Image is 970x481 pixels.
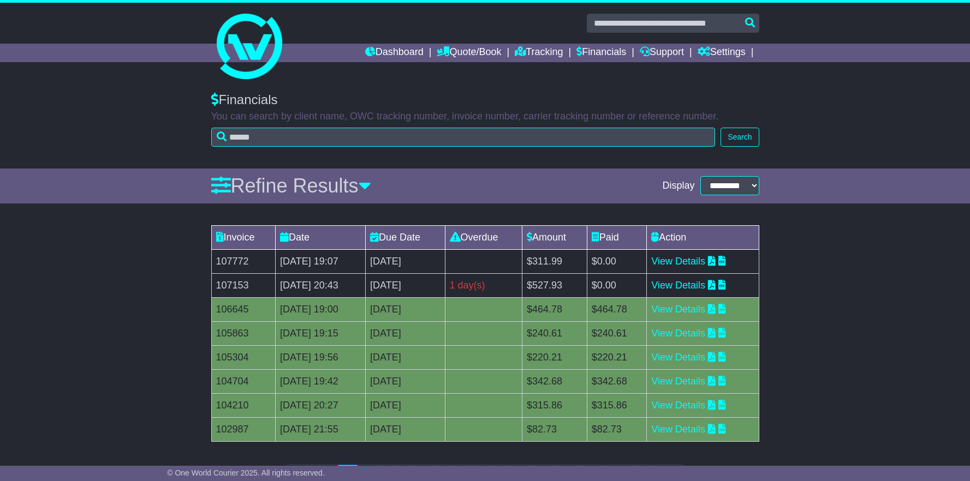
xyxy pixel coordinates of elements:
td: $464.78 [587,297,647,321]
a: View Details [651,376,705,387]
div: Financials [211,92,759,108]
td: [DATE] 20:27 [275,393,365,417]
a: Support [640,44,684,62]
a: Refine Results [211,175,371,197]
a: View Details [651,256,705,267]
td: [DATE] [366,417,445,441]
td: $342.68 [587,369,647,393]
td: [DATE] 19:00 [275,297,365,321]
td: [DATE] 19:56 [275,345,365,369]
td: $0.00 [587,249,647,273]
span: © One World Courier 2025. All rights reserved. [167,468,325,477]
td: 104210 [211,393,275,417]
td: Invoice [211,225,275,249]
td: $220.21 [587,345,647,369]
td: Amount [522,225,587,249]
td: 107772 [211,249,275,273]
button: Search [721,128,759,147]
td: $240.61 [522,321,587,345]
a: View Details [651,280,705,291]
a: Settings [698,44,746,62]
td: [DATE] 19:15 [275,321,365,345]
td: [DATE] [366,321,445,345]
span: Display [662,180,694,192]
td: [DATE] 19:42 [275,369,365,393]
p: You can search by client name, OWC tracking number, invoice number, carrier tracking number or re... [211,111,759,123]
td: 102987 [211,417,275,441]
td: [DATE] 20:43 [275,273,365,297]
td: Action [647,225,759,249]
td: $220.21 [522,345,587,369]
td: $82.73 [522,417,587,441]
td: Due Date [366,225,445,249]
a: View Details [651,424,705,435]
a: Tracking [515,44,563,62]
a: View Details [651,352,705,363]
td: Paid [587,225,647,249]
td: $342.68 [522,369,587,393]
td: Date [275,225,365,249]
td: $82.73 [587,417,647,441]
a: Financials [576,44,626,62]
td: [DATE] [366,369,445,393]
td: $311.99 [522,249,587,273]
td: 104704 [211,369,275,393]
td: 107153 [211,273,275,297]
td: $527.93 [522,273,587,297]
a: View Details [651,328,705,339]
td: [DATE] 19:07 [275,249,365,273]
td: 106645 [211,297,275,321]
td: $315.86 [522,393,587,417]
td: [DATE] 21:55 [275,417,365,441]
td: [DATE] [366,273,445,297]
td: $315.86 [587,393,647,417]
div: 1 day(s) [450,278,517,293]
td: [DATE] [366,249,445,273]
a: View Details [651,400,705,411]
td: [DATE] [366,393,445,417]
td: [DATE] [366,297,445,321]
td: [DATE] [366,345,445,369]
a: Quote/Book [437,44,501,62]
td: 105304 [211,345,275,369]
td: $464.78 [522,297,587,321]
a: Dashboard [365,44,424,62]
td: $240.61 [587,321,647,345]
td: $0.00 [587,273,647,297]
td: 105863 [211,321,275,345]
a: View Details [651,304,705,315]
td: Overdue [445,225,522,249]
